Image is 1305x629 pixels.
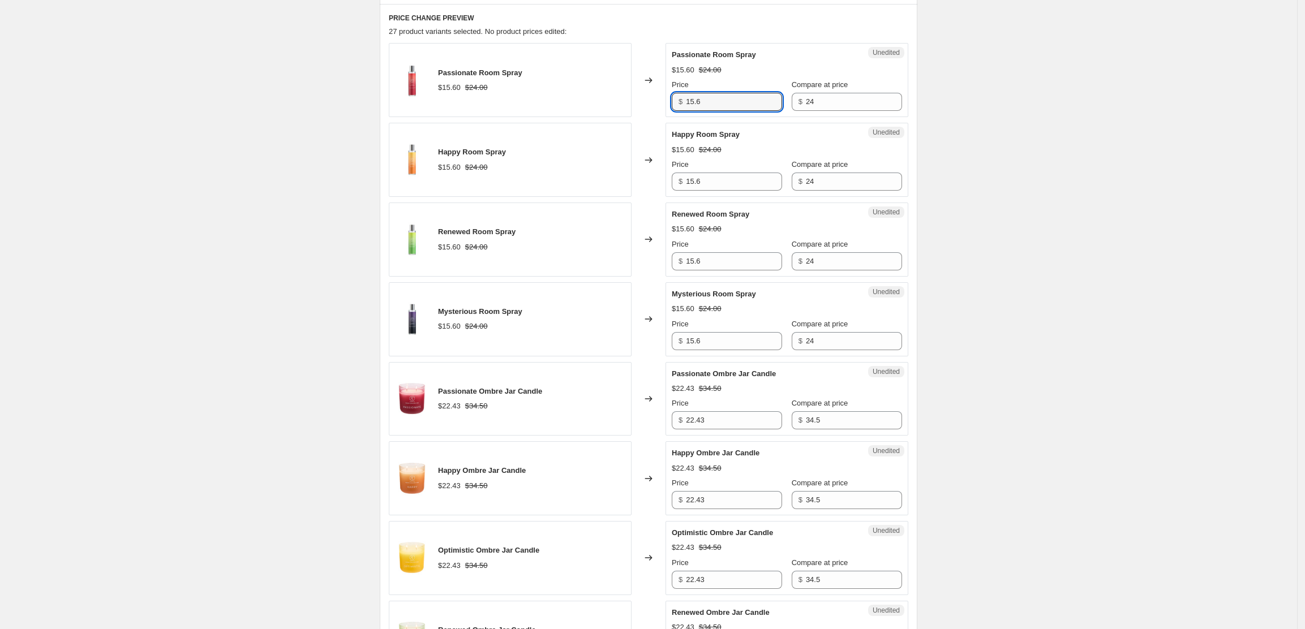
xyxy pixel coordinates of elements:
span: Happy Room Spray [438,148,506,156]
span: Passionate Ombre Jar Candle [438,387,542,395]
span: Compare at price [792,240,848,248]
div: $22.43 [672,463,694,474]
span: Compare at price [792,479,848,487]
span: Mysterious Room Spray [672,290,756,298]
strike: $24.00 [465,242,488,253]
span: Mysterious Room Spray [438,307,522,316]
span: Compare at price [792,558,848,567]
span: Optimistic Ombre Jar Candle [438,546,539,554]
strike: $24.00 [465,321,488,332]
span: Passionate Ombre Jar Candle [672,369,776,378]
span: Happy Room Spray [672,130,740,139]
span: $ [799,575,802,584]
span: $ [679,177,682,186]
span: Compare at price [792,160,848,169]
strike: $34.50 [699,383,722,394]
img: FH24_G1172133_a_S7_80x.jpg [395,462,429,496]
span: Price [672,558,689,567]
span: Price [672,479,689,487]
img: FH24_B672133_a_S7_80x.jpg [395,143,429,177]
strike: $24.00 [699,223,722,235]
span: Renewed Room Spray [672,210,749,218]
span: Happy Ombre Jar Candle [672,449,759,457]
span: 27 product variants selected. No product prices edited: [389,27,566,36]
img: FH24_G1172132_a_S7_80x.jpg [395,382,429,416]
span: Unedited [873,48,900,57]
strike: $24.00 [699,64,722,76]
img: FH24_B672132_a_S7_80x.jpg [395,63,429,97]
div: $15.60 [438,162,461,173]
span: Renewed Ombre Jar Candle [672,608,770,617]
span: Passionate Room Spray [438,68,522,77]
strike: $24.00 [465,82,488,93]
span: Unedited [873,287,900,296]
div: $22.43 [672,383,694,394]
span: Unedited [873,526,900,535]
span: $ [679,416,682,424]
span: $ [799,416,802,424]
div: $15.60 [438,242,461,253]
div: $15.60 [672,64,694,76]
span: Compare at price [792,399,848,407]
span: Passionate Room Spray [672,50,756,59]
div: $15.60 [672,144,694,156]
span: $ [679,97,682,106]
strike: $34.50 [465,480,488,492]
img: FH24_B672135_a_S7_80x.jpg [395,222,429,256]
img: FH24_G1172134_a_S7_80x.jpg [395,541,429,575]
span: $ [679,496,682,504]
span: $ [679,337,682,345]
div: $15.60 [438,82,461,93]
span: $ [799,97,802,106]
span: Renewed Room Spray [438,227,516,236]
span: $ [679,257,682,265]
span: Happy Ombre Jar Candle [438,466,526,475]
div: $22.43 [438,480,461,492]
strike: $34.50 [699,542,722,553]
span: Unedited [873,128,900,137]
span: $ [799,177,802,186]
strike: $24.00 [465,162,488,173]
strike: $34.50 [465,400,488,412]
strike: $34.50 [465,560,488,571]
span: Unedited [873,367,900,376]
h6: PRICE CHANGE PREVIEW [389,14,908,23]
strike: $24.00 [699,144,722,156]
span: $ [799,337,802,345]
span: Optimistic Ombre Jar Candle [672,528,773,537]
span: Compare at price [792,80,848,89]
strike: $24.00 [699,303,722,314]
span: $ [679,575,682,584]
span: Unedited [873,606,900,615]
span: $ [799,257,802,265]
div: $22.43 [438,560,461,571]
div: $22.43 [672,542,694,553]
span: Price [672,320,689,328]
div: $15.60 [438,321,461,332]
img: FH24_B672139_a_S7_80x.jpg [395,302,429,336]
span: $ [799,496,802,504]
span: Price [672,80,689,89]
span: Price [672,399,689,407]
span: Compare at price [792,320,848,328]
div: $15.60 [672,223,694,235]
span: Unedited [873,208,900,217]
span: Unedited [873,446,900,455]
strike: $34.50 [699,463,722,474]
span: Price [672,160,689,169]
div: $15.60 [672,303,694,314]
span: Price [672,240,689,248]
div: $22.43 [438,400,461,412]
